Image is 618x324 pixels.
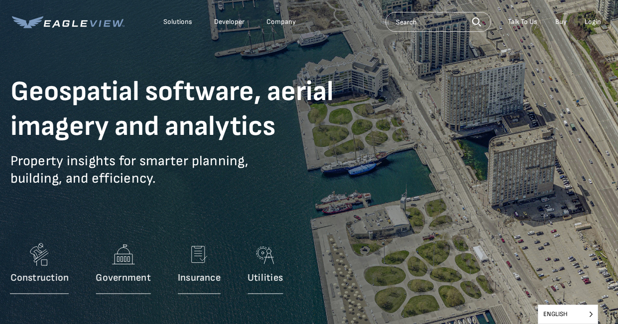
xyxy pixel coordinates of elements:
a: Buy [555,17,567,26]
p: Utilities [247,272,283,284]
p: Construction [10,272,69,284]
div: Solutions [163,17,192,26]
div: Login [585,17,601,26]
a: Insurance [178,239,221,299]
aside: Language selected: English [538,305,598,324]
p: Insurance [178,272,221,284]
a: Utilities [247,239,283,299]
span: English [538,305,598,324]
p: Property insights for smarter planning, building, and efficiency. [10,152,369,202]
div: Company [266,17,296,26]
a: Developer [214,17,245,26]
p: Government [96,272,150,284]
input: Search [385,12,491,32]
div: Talk To Us [508,17,537,26]
h1: Geospatial software, aerial imagery and analytics [10,75,369,144]
a: Construction [10,239,69,299]
a: Government [96,239,150,299]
